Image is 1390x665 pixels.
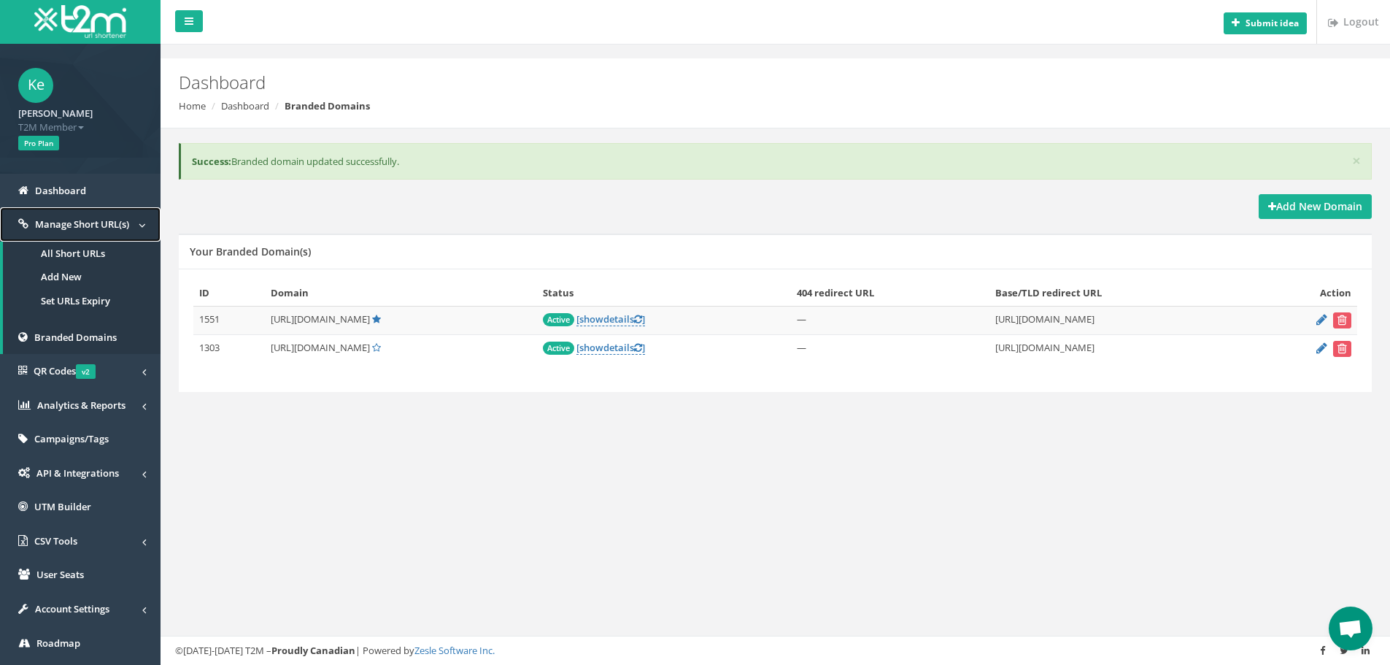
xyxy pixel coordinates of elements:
span: v2 [76,364,96,379]
span: Campaigns/Tags [34,432,109,445]
span: show [579,341,603,354]
th: Base/TLD redirect URL [989,280,1253,306]
a: [showdetails] [576,312,645,326]
a: Zesle Software Inc. [414,644,495,657]
a: Set Default [372,341,381,354]
th: Domain [265,280,537,306]
span: Ke [18,68,53,103]
span: Analytics & Reports [37,399,126,412]
td: [URL][DOMAIN_NAME] [989,334,1253,363]
strong: Proudly Canadian [271,644,355,657]
span: User Seats [36,568,84,581]
span: QR Codes [34,364,96,377]
a: Open chat [1329,607,1372,650]
th: Action [1253,280,1357,306]
a: Dashboard [221,99,269,112]
span: Pro Plan [18,136,59,150]
strong: [PERSON_NAME] [18,107,93,120]
span: Branded Domains [34,331,117,344]
strong: Add New Domain [1268,199,1362,213]
a: Set URLs Expiry [3,289,161,313]
td: — [791,306,989,334]
a: [showdetails] [576,341,645,355]
img: T2M [34,5,126,38]
td: [URL][DOMAIN_NAME] [989,306,1253,334]
td: 1551 [193,306,265,334]
span: T2M Member [18,120,142,134]
h2: Dashboard [179,73,1170,92]
th: ID [193,280,265,306]
th: 404 redirect URL [791,280,989,306]
a: All Short URLs [3,242,161,266]
a: [PERSON_NAME] T2M Member [18,103,142,134]
h5: Your Branded Domain(s) [190,246,311,257]
span: CSV Tools [34,534,77,547]
a: Home [179,99,206,112]
span: Roadmap [36,637,80,650]
span: [URL][DOMAIN_NAME] [271,312,370,326]
span: Account Settings [35,602,109,615]
a: Default [372,312,381,326]
b: Success: [192,155,231,168]
th: Status [537,280,791,306]
div: Branded domain updated successfully. [179,143,1372,180]
button: × [1352,153,1361,169]
div: ©[DATE]-[DATE] T2M – | Powered by [175,644,1375,658]
b: Submit idea [1246,17,1299,29]
a: Add New [3,265,161,289]
td: 1303 [193,334,265,363]
span: Active [543,313,574,326]
span: Dashboard [35,184,86,197]
span: Active [543,342,574,355]
strong: Branded Domains [285,99,370,112]
button: Submit idea [1224,12,1307,34]
span: [URL][DOMAIN_NAME] [271,341,370,354]
span: show [579,312,603,326]
a: Add New Domain [1259,194,1372,219]
span: UTM Builder [34,500,91,513]
span: API & Integrations [36,466,119,480]
td: — [791,334,989,363]
span: Manage Short URL(s) [35,218,129,231]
